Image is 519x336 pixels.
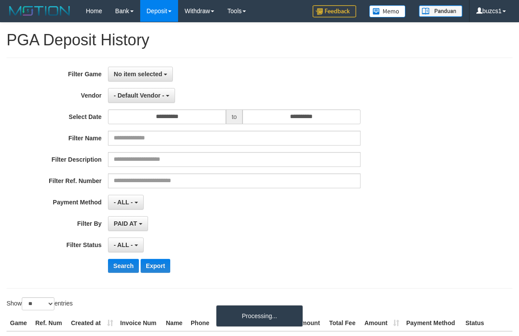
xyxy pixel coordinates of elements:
span: - ALL - [114,241,133,248]
th: Email [214,315,239,331]
span: to [226,109,243,124]
th: Name [162,315,187,331]
span: PAID AT [114,220,137,227]
img: Feedback.jpg [313,5,356,17]
label: Show entries [7,297,73,310]
img: Button%20Memo.svg [369,5,406,17]
div: Processing... [216,305,303,327]
h1: PGA Deposit History [7,31,512,49]
button: - ALL - [108,195,143,210]
img: panduan.png [419,5,462,17]
th: Net Amount [282,315,326,331]
img: MOTION_logo.png [7,4,73,17]
button: PAID AT [108,216,148,231]
button: No item selected [108,67,173,81]
button: - ALL - [108,238,143,252]
th: Created at [67,315,117,331]
th: Phone [187,315,214,331]
span: - ALL - [114,199,133,206]
th: Total Fee [326,315,361,331]
span: No item selected [114,71,162,78]
th: Payment Method [403,315,462,331]
button: - Default Vendor - [108,88,175,103]
button: Search [108,259,139,273]
button: Export [141,259,170,273]
th: Invoice Num [117,315,162,331]
th: Amount [361,315,403,331]
th: Game [7,315,32,331]
th: Ref. Num [32,315,67,331]
span: - Default Vendor - [114,92,164,99]
select: Showentries [22,297,54,310]
th: Status [462,315,512,331]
